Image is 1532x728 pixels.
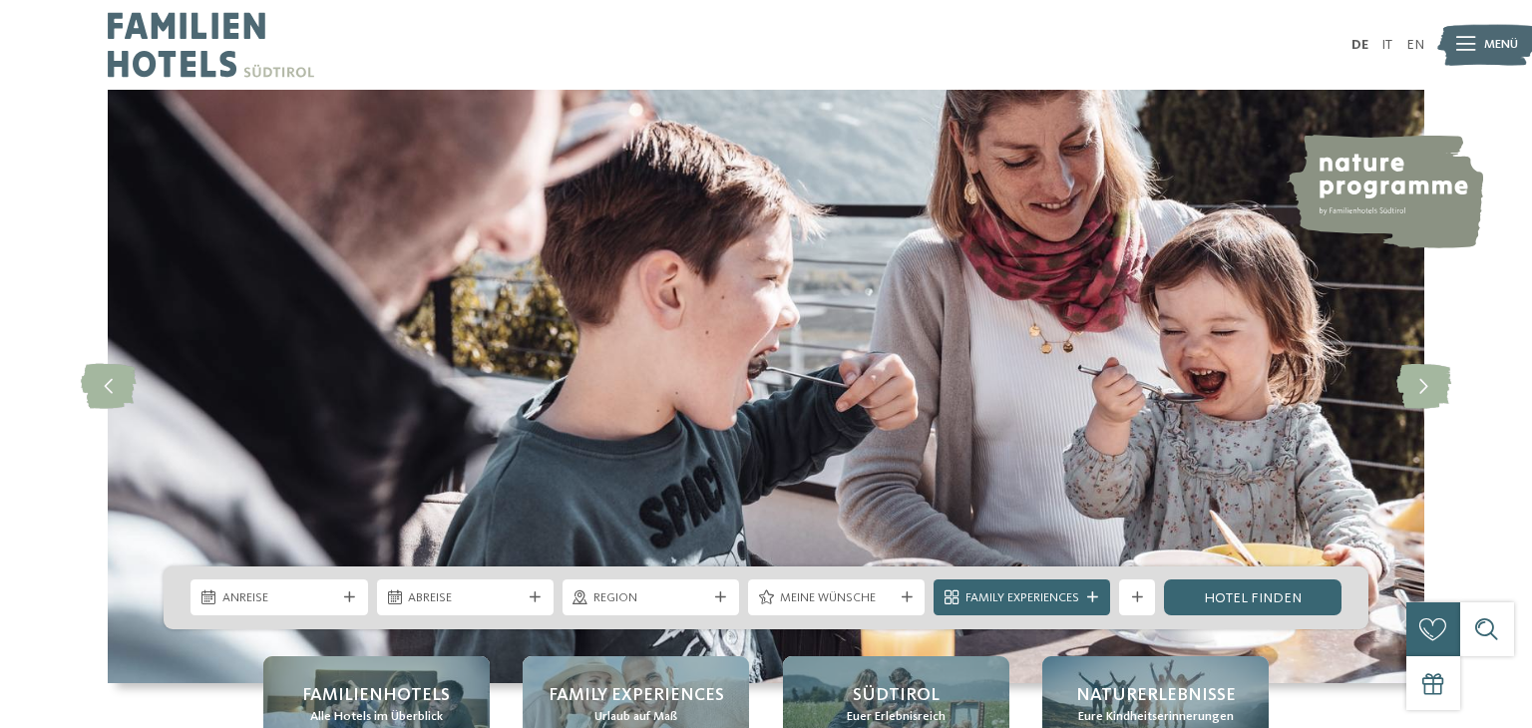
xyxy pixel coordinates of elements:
span: Euer Erlebnisreich [847,708,946,726]
span: Südtirol [853,683,940,708]
span: Meine Wünsche [780,589,894,607]
span: Anreise [222,589,336,607]
span: Menü [1484,36,1518,54]
span: Alle Hotels im Überblick [310,708,443,726]
a: DE [1351,38,1368,52]
img: Familienhotels Südtirol: The happy family places [108,90,1424,683]
img: nature programme by Familienhotels Südtirol [1286,135,1483,248]
span: Naturerlebnisse [1076,683,1236,708]
span: Family Experiences [549,683,724,708]
span: Urlaub auf Maß [594,708,677,726]
span: Eure Kindheitserinnerungen [1078,708,1234,726]
span: Familienhotels [302,683,450,708]
span: Abreise [408,589,522,607]
span: Region [593,589,707,607]
a: IT [1381,38,1392,52]
span: Family Experiences [965,589,1079,607]
a: EN [1406,38,1424,52]
a: Hotel finden [1164,579,1340,615]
